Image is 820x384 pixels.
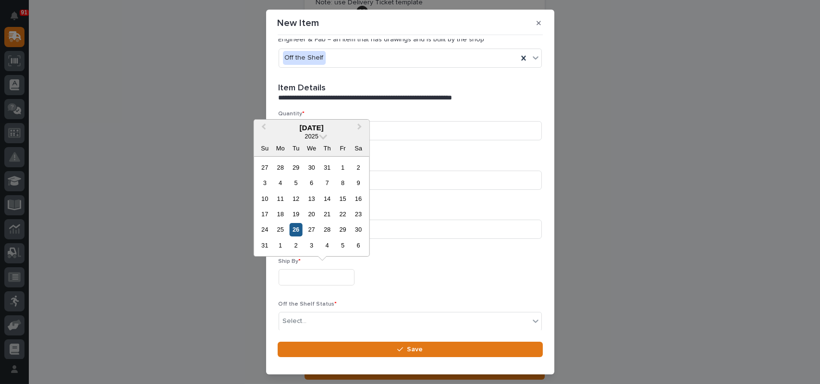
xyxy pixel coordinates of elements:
button: Previous Month [255,121,270,136]
div: Choose Saturday, August 2nd, 2025 [352,161,365,174]
div: Choose Saturday, August 23rd, 2025 [352,208,365,221]
div: Choose Wednesday, August 6th, 2025 [305,176,318,189]
div: Choose Monday, August 4th, 2025 [274,176,287,189]
div: Choose Saturday, August 9th, 2025 [352,176,365,189]
div: Choose Monday, September 1st, 2025 [274,239,287,252]
div: Choose Wednesday, September 3rd, 2025 [305,239,318,252]
button: Next Month [353,121,368,136]
p: New Item [278,17,319,29]
div: Choose Wednesday, August 27th, 2025 [305,223,318,236]
div: Choose Friday, August 15th, 2025 [336,192,349,205]
div: Choose Thursday, August 28th, 2025 [321,223,334,236]
div: Choose Sunday, July 27th, 2025 [258,161,271,174]
div: Tu [290,142,303,155]
div: Choose Monday, August 11th, 2025 [274,192,287,205]
div: Choose Friday, August 8th, 2025 [336,176,349,189]
div: Choose Monday, August 25th, 2025 [274,223,287,236]
div: Choose Tuesday, August 19th, 2025 [290,208,303,221]
div: Choose Sunday, August 3rd, 2025 [258,176,271,189]
div: Choose Saturday, August 16th, 2025 [352,192,365,205]
div: Select... [283,316,307,326]
div: Mo [274,142,287,155]
div: Choose Friday, August 1st, 2025 [336,161,349,174]
div: Choose Wednesday, August 20th, 2025 [305,208,318,221]
div: Sa [352,142,365,155]
div: Choose Thursday, September 4th, 2025 [321,239,334,252]
span: Save [407,345,423,354]
div: Choose Monday, August 18th, 2025 [274,208,287,221]
div: Choose Tuesday, July 29th, 2025 [290,161,303,174]
div: Choose Monday, July 28th, 2025 [274,161,287,174]
div: Fr [336,142,349,155]
h2: Item Details [279,83,326,94]
div: month 2025-08 [257,160,366,253]
div: Choose Wednesday, August 13th, 2025 [305,192,318,205]
div: Choose Tuesday, August 5th, 2025 [290,176,303,189]
div: Off the Shelf [283,51,326,65]
div: Choose Sunday, August 17th, 2025 [258,208,271,221]
div: Choose Thursday, August 7th, 2025 [321,176,334,189]
div: Choose Sunday, August 10th, 2025 [258,192,271,205]
div: Choose Tuesday, August 26th, 2025 [290,223,303,236]
div: Choose Tuesday, August 12th, 2025 [290,192,303,205]
div: Choose Sunday, August 31st, 2025 [258,239,271,252]
div: Choose Friday, August 29th, 2025 [336,223,349,236]
span: Off the Shelf Status [279,301,337,307]
div: Su [258,142,271,155]
div: Choose Saturday, September 6th, 2025 [352,239,365,252]
span: 2025 [305,133,318,140]
div: Choose Thursday, August 14th, 2025 [321,192,334,205]
div: Choose Thursday, July 31st, 2025 [321,161,334,174]
div: Choose Tuesday, September 2nd, 2025 [290,239,303,252]
div: Th [321,142,334,155]
div: Choose Thursday, August 21st, 2025 [321,208,334,221]
div: Choose Friday, September 5th, 2025 [336,239,349,252]
div: Choose Saturday, August 30th, 2025 [352,223,365,236]
span: Quantity [279,111,305,117]
div: Choose Sunday, August 24th, 2025 [258,223,271,236]
div: [DATE] [254,124,369,132]
div: We [305,142,318,155]
div: Choose Wednesday, July 30th, 2025 [305,161,318,174]
button: Save [278,342,543,357]
div: Choose Friday, August 22nd, 2025 [336,208,349,221]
